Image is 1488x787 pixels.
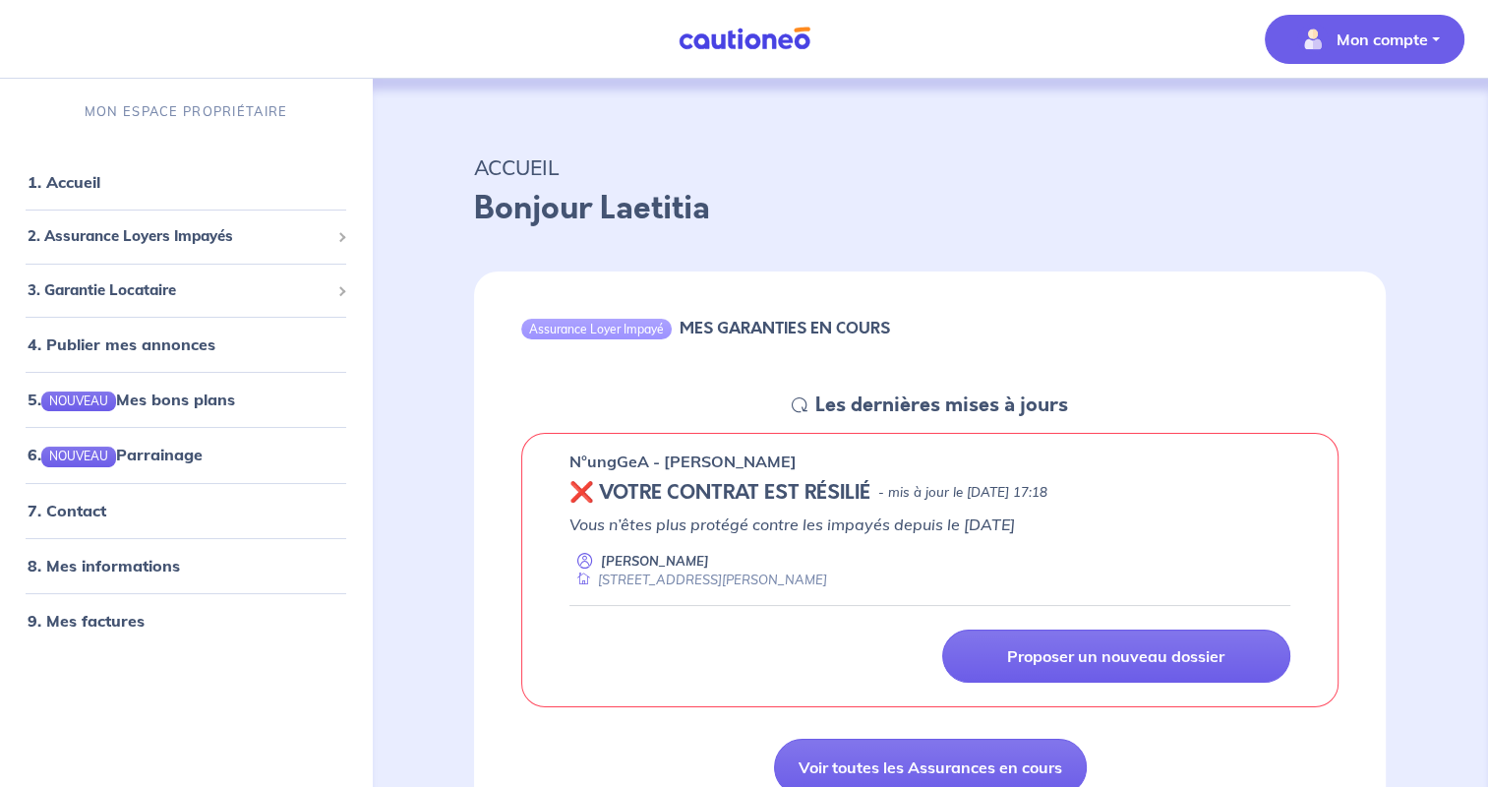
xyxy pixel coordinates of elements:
p: Mon compte [1337,28,1428,51]
div: [STREET_ADDRESS][PERSON_NAME] [569,571,827,589]
div: 9. Mes factures [8,601,364,640]
img: Cautioneo [671,27,818,51]
h6: MES GARANTIES EN COURS [680,319,890,337]
a: 8. Mes informations [28,556,180,575]
div: 8. Mes informations [8,546,364,585]
div: state: REVOKED, Context: NEW,MAYBE-CERTIFICATE,RELATIONSHIP,LESSOR-DOCUMENTS [569,481,1290,505]
a: 1. Accueil [28,172,100,192]
button: illu_account_valid_menu.svgMon compte [1265,15,1464,64]
p: MON ESPACE PROPRIÉTAIRE [85,102,287,121]
p: Vous n’êtes plus protégé contre les impayés depuis le [DATE] [569,513,1290,536]
span: 3. Garantie Locataire [28,279,329,302]
div: 5.NOUVEAUMes bons plans [8,380,364,419]
div: 3. Garantie Locataire [8,272,364,310]
div: 2. Assurance Loyers Impayés [8,217,364,256]
p: Proposer un nouveau dossier [1007,646,1224,666]
div: 1. Accueil [8,162,364,202]
div: 7. Contact [8,491,364,530]
span: 2. Assurance Loyers Impayés [28,225,329,248]
p: [PERSON_NAME] [601,552,709,571]
img: illu_account_valid_menu.svg [1297,24,1329,55]
h5: Les dernières mises à jours [815,393,1068,417]
p: ACCUEIL [474,150,1386,185]
div: 6.NOUVEAUParrainage [8,435,364,474]
a: 6.NOUVEAUParrainage [28,445,203,464]
a: 4. Publier mes annonces [28,334,215,354]
a: 5.NOUVEAUMes bons plans [28,390,235,409]
h5: ❌ VOTRE CONTRAT EST RÉSILIÉ [569,481,870,505]
p: n°ungGeA - [PERSON_NAME] [569,450,797,473]
p: Bonjour Laetitia [474,185,1386,232]
a: Proposer un nouveau dossier [942,630,1290,683]
a: 7. Contact [28,501,106,520]
a: 9. Mes factures [28,611,145,631]
div: Assurance Loyer Impayé [521,319,672,338]
div: 4. Publier mes annonces [8,325,364,364]
p: - mis à jour le [DATE] 17:18 [878,483,1047,503]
